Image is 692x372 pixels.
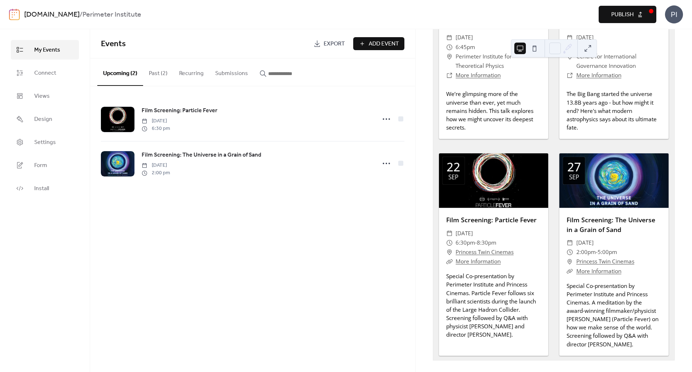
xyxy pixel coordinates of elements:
[567,248,573,257] div: ​
[34,115,52,124] span: Design
[11,156,79,175] a: Form
[559,90,669,132] div: The Big Bang started the universe 13.8B years ago - but how might it end? Here's what modern astr...
[456,258,501,265] a: More Information
[456,248,514,257] a: Princess Twin Cinemas
[353,37,404,50] button: Add Event
[34,184,49,193] span: Install
[576,33,594,42] span: [DATE]
[567,215,655,233] a: Film Screening: The Universe in a Grain of Sand
[611,10,634,19] span: Publish
[80,8,83,22] b: /
[446,257,453,266] div: ​
[11,63,79,83] a: Connect
[439,90,548,132] div: We’re glimpsing more of the universe than ever, yet much remains hidden. This talk explores how w...
[369,40,399,48] span: Add Event
[34,92,50,101] span: Views
[83,8,141,22] b: Perimeter Institute
[576,52,661,71] span: Centre for International Governance Innovation
[567,267,573,276] div: ​
[456,43,475,52] span: 6:45pm
[446,52,453,61] div: ​
[34,46,60,54] span: My Events
[446,215,537,224] a: Film Screening: Particle Fever
[142,106,217,115] a: Film Screening: Particle Fever
[576,267,621,275] a: More Information
[142,150,261,160] a: Film Screening: The Universe in a Grain of Sand
[142,125,170,132] span: 6:30 pm
[446,43,453,52] div: ​
[456,33,473,42] span: [DATE]
[448,174,458,180] div: Sep
[173,58,209,85] button: Recurring
[456,238,475,248] span: 6:30pm
[477,238,496,248] span: 8:30pm
[665,5,683,23] div: PI
[567,161,581,173] div: 27
[439,272,548,339] div: Special Co-presentation by Perimeter Institute and Princess Cinemas. Particle Fever follows six b...
[567,238,573,248] div: ​
[142,169,170,177] span: 2:00 pm
[143,58,173,85] button: Past (2)
[24,8,80,22] a: [DOMAIN_NAME]
[9,9,20,20] img: logo
[576,257,634,266] a: Princess Twin Cinemas
[456,52,541,71] span: Perimeter Institute for Theoretical Physics
[569,174,579,180] div: Sep
[34,69,56,78] span: Connect
[475,238,477,248] span: -
[447,161,460,173] div: 22
[576,248,596,257] span: 2:00pm
[599,6,656,23] button: Publish
[456,71,501,79] a: More Information
[446,248,453,257] div: ​
[596,248,598,257] span: -
[324,40,345,48] span: Export
[11,86,79,106] a: Views
[101,36,126,52] span: Events
[11,132,79,152] a: Settings
[97,58,143,86] button: Upcoming (2)
[11,109,79,129] a: Design
[567,257,573,266] div: ​
[34,161,47,170] span: Form
[446,71,453,80] div: ​
[598,248,617,257] span: 5:00pm
[142,151,261,159] span: Film Screening: The Universe in a Grain of Sand
[34,138,56,147] span: Settings
[456,229,473,238] span: [DATE]
[308,37,350,50] a: Export
[446,238,453,248] div: ​
[209,58,254,85] button: Submissions
[142,162,170,169] span: [DATE]
[142,117,170,125] span: [DATE]
[559,282,669,349] div: Special Co-presentation by Perimeter Institute and Princess Cinemas. A meditation by the award-wi...
[446,229,453,238] div: ​
[11,179,79,198] a: Install
[576,238,594,248] span: [DATE]
[567,71,573,80] div: ​
[576,71,621,79] a: More Information
[567,33,573,42] div: ​
[446,33,453,42] div: ​
[11,40,79,60] a: My Events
